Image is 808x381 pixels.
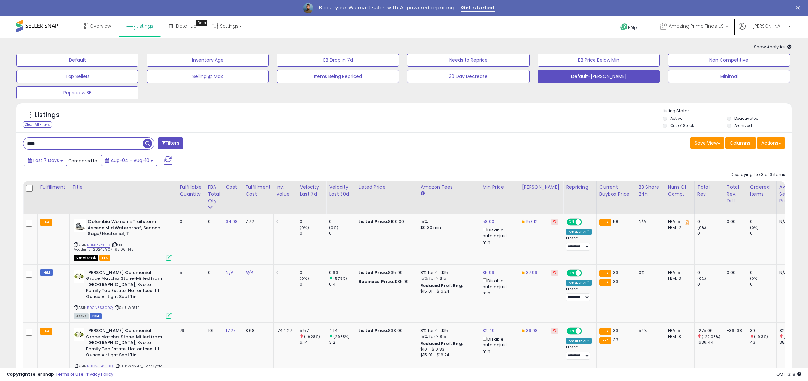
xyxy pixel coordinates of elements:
[796,6,802,10] div: Close
[74,313,89,319] span: All listings currently available for purchase on Amazon
[74,270,84,283] img: 41r7GVRHiiL._SL40_.jpg
[697,340,724,345] div: 1636.44
[750,184,774,198] div: Ordered Items
[538,54,660,67] button: BB Price Below Min
[613,327,618,334] span: 33
[613,218,618,225] span: 58
[461,5,495,12] a: Get started
[74,328,84,341] img: 41r7GVRHiiL._SL40_.jpg
[7,371,30,377] strong: Copyright
[300,219,326,225] div: 0
[300,270,326,276] div: 0
[304,334,320,339] small: (-9.28%)
[147,54,269,67] button: Inventory Age
[750,276,759,281] small: (0%)
[697,230,724,236] div: 0
[33,157,59,164] span: Last 7 Days
[85,371,113,377] a: Privacy Policy
[276,184,294,198] div: Inv. value
[420,219,475,225] div: 15%
[246,328,268,334] div: 3.68
[668,225,689,230] div: FBM: 2
[599,328,611,335] small: FBA
[526,218,538,225] a: 153.12
[538,70,660,83] button: Default-[PERSON_NAME]
[74,255,98,261] span: All listings that are currently out of stock and unavailable for purchase on Amazon
[599,337,611,344] small: FBA
[668,328,689,334] div: FBA: 5
[86,328,165,360] b: [PERSON_NAME] Ceremonial Grade Matcha, Stone-Milled from [GEOGRAPHIC_DATA], Kyoto Family Tea Esta...
[750,225,759,230] small: (0%)
[750,219,776,225] div: 0
[329,270,356,276] div: 0.63
[639,270,660,276] div: 0%
[566,287,592,302] div: Preset:
[420,191,424,197] small: Amazon Fees.
[88,219,167,239] b: Columbia Women's Trailstorm Ascend Mid Waterproof, Sedona Sage/Nocturnal, 11
[277,70,399,83] button: Items Being Repriced
[24,155,67,166] button: Last 7 Days
[702,334,720,339] small: (-22.08%)
[779,328,806,334] div: 32.69
[613,278,618,285] span: 33
[567,270,576,276] span: ON
[16,70,138,83] button: Top Sellers
[697,184,721,198] div: Total Rev.
[420,347,475,352] div: $10 - $10.83
[750,328,776,334] div: 39
[639,328,660,334] div: 52%
[779,270,801,276] div: N/A
[628,25,637,30] span: Help
[180,328,200,334] div: 79
[136,23,153,29] span: Listings
[526,327,538,334] a: 39.98
[734,123,752,128] label: Archived
[581,328,592,334] span: OFF
[668,334,689,340] div: FBM: 3
[779,184,803,204] div: Avg Selling Price
[16,86,138,99] button: Reprice w BB
[731,172,785,178] div: Displaying 1 to 3 of 3 items
[668,270,689,276] div: FBA: 5
[725,137,756,149] button: Columns
[566,345,592,360] div: Preset:
[522,184,561,191] div: [PERSON_NAME]
[300,328,326,334] div: 5.57
[358,270,413,276] div: $35.99
[196,20,207,26] div: Tooltip anchor
[483,327,495,334] a: 32.49
[358,218,388,225] b: Listed Price:
[208,184,220,204] div: FBA Total Qty
[16,54,138,67] button: Default
[246,184,271,198] div: Fulfillment Cost
[779,340,806,345] div: 38.06
[300,340,326,345] div: 6.14
[7,372,113,378] div: seller snap | |
[74,219,172,260] div: ASIN:
[246,219,268,225] div: 7.72
[99,255,110,261] span: FBA
[750,230,776,236] div: 0
[670,123,694,128] label: Out of Stock
[727,219,742,225] div: 0.00
[329,219,356,225] div: 0
[483,226,514,245] div: Disable auto adjust min
[333,334,350,339] small: (29.38%)
[420,225,475,230] div: $0.30 min
[277,54,399,67] button: BB Drop in 7d
[697,225,706,230] small: (0%)
[566,338,592,344] div: Amazon AI *
[86,270,165,302] b: [PERSON_NAME] Ceremonial Grade Matcha, Stone-Milled from [GEOGRAPHIC_DATA], Kyoto Family Tea Esta...
[668,54,790,67] button: Non Competitive
[776,371,801,377] span: 2025-08-18 13:18 GMT
[333,276,347,281] small: (57.5%)
[750,270,776,276] div: 0
[207,16,247,36] a: Settings
[697,276,706,281] small: (0%)
[420,328,475,334] div: 8% for <= $15
[697,270,724,276] div: 0
[276,270,292,276] div: 0
[639,219,660,225] div: N/A
[180,219,200,225] div: 0
[300,230,326,236] div: 0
